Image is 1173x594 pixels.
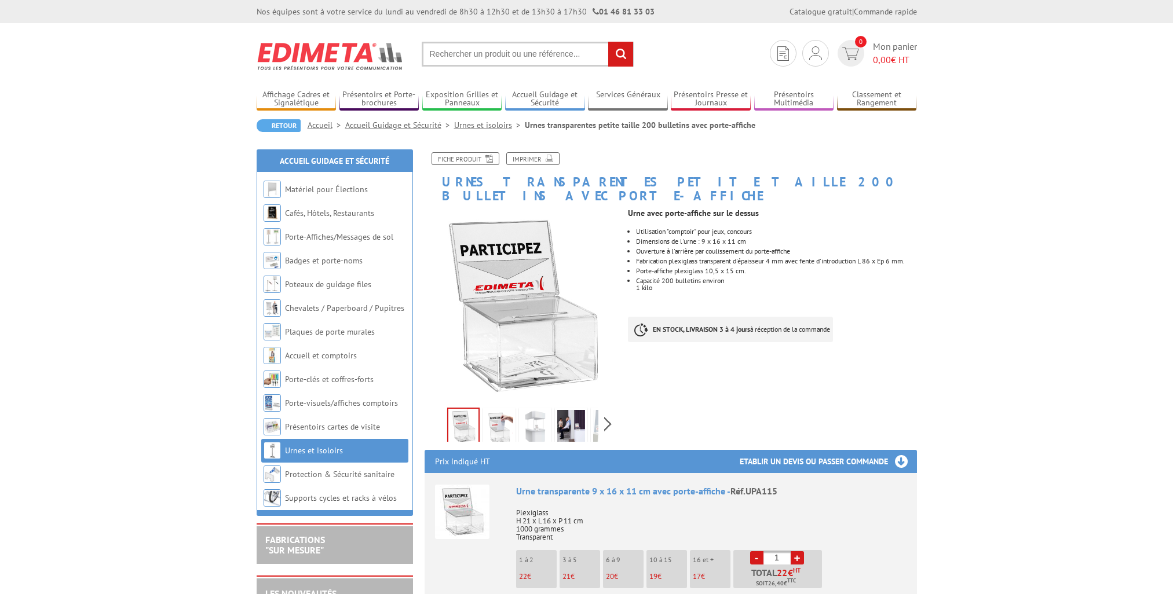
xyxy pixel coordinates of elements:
[740,450,917,473] h3: Etablir un devis ou passer commande
[606,573,644,581] p: €
[636,248,916,255] li: Ouverture à l'arrière par coulissement du porte-affiche
[736,568,822,588] p: Total
[285,232,393,242] a: Porte-Affiches/Messages de sol
[425,208,620,404] img: urnes_et_isoloirs_upa115_1.jpg
[285,469,394,479] a: Protection & Sécurité sanitaire
[750,551,763,564] a: -
[285,279,371,289] a: Poteaux de guidage files
[280,156,389,166] a: Accueil Guidage et Sécurité
[873,53,917,67] span: € HT
[416,152,926,203] h1: Urnes transparentes petite taille 200 bulletins avec porte-affiche
[345,120,454,130] a: Accueil Guidage et Sécurité
[588,90,668,109] a: Services Généraux
[264,489,281,507] img: Supports cycles et racks à vélos
[264,418,281,435] img: Présentoirs cartes de visite
[557,410,585,446] img: urnes_transparentes_petite_taille_upa115_4.jpg
[693,571,701,581] span: 17
[693,556,730,564] p: 16 et +
[636,284,916,291] p: 1 kilo
[649,556,687,564] p: 10 à 15
[285,374,374,384] a: Porte-clés et coffres-forts
[264,347,281,364] img: Accueil et comptoirs
[777,568,788,577] span: 22
[809,46,822,60] img: devis rapide
[855,36,867,47] span: 0
[873,54,891,65] span: 0,00
[285,184,368,195] a: Matériel pour Élections
[788,568,793,577] span: €
[435,450,490,473] p: Prix indiqué HT
[264,442,281,459] img: Urnes et isoloirs
[516,485,907,498] div: Urne transparente 9 x 16 x 11 cm avec porte-affiche -
[693,573,730,581] p: €
[636,238,916,245] li: Dimensions de l'urne : 9 x 16 x 11 cm
[562,571,571,581] span: 21
[525,119,755,131] li: Urnes transparentes petite taille 200 bulletins avec porte-affiche
[768,579,784,588] span: 26,40
[485,410,513,446] img: urnes_transparentes_petite_taille_upa115.jpg
[285,493,397,503] a: Supports cycles et racks à vélos
[264,299,281,317] img: Chevalets / Paperboard / Pupitres
[519,556,557,564] p: 1 à 2
[671,90,751,109] a: Présentoirs Presse et Journaux
[593,6,655,17] strong: 01 46 81 33 03
[265,534,325,556] a: FABRICATIONS"Sur Mesure"
[606,571,614,581] span: 20
[516,501,907,541] p: Plexiglass H 21 x L 16 x P 11 cm 1000 grammes Transparent
[264,276,281,293] img: Poteaux de guidage files
[837,90,917,109] a: Classement et Rangement
[285,398,398,408] a: Porte-visuels/affiches comptoirs
[835,40,917,67] a: devis rapide 0 Mon panier 0,00€ HT
[636,228,916,235] li: Utilisation "comptoir" pour jeux, concours
[602,415,613,434] span: Next
[264,252,281,269] img: Badges et porte-noms
[777,46,789,61] img: devis rapide
[435,485,489,539] img: Urne transparente 9 x 16 x 11 cm avec porte-affiche
[285,303,404,313] a: Chevalets / Paperboard / Pupitres
[791,551,804,564] a: +
[257,35,404,78] img: Edimeta
[339,90,419,109] a: Présentoirs et Porte-brochures
[285,445,343,456] a: Urnes et isoloirs
[285,327,375,337] a: Plaques de porte murales
[628,317,833,342] p: à réception de la commande
[636,258,916,265] li: Fabrication plexiglass transparent d'épaisseur 4 mm avec fente d'introduction L 86 x Ep 6 mm.
[842,47,859,60] img: devis rapide
[422,90,502,109] a: Exposition Grilles et Panneaux
[285,350,357,361] a: Accueil et comptoirs
[519,573,557,581] p: €
[264,228,281,245] img: Porte-Affiches/Messages de sol
[308,120,345,130] a: Accueil
[628,208,759,218] strong: Urne avec porte-affiche sur le dessus
[521,410,549,446] img: urnes_transparentes_petite_taille_upa115_3.jpg
[422,42,634,67] input: Rechercher un produit ou une référence...
[787,577,796,584] sup: TTC
[264,371,281,388] img: Porte-clés et coffres-forts
[448,409,478,445] img: urnes_et_isoloirs_upa115_1.jpg
[257,6,655,17] div: Nos équipes sont à votre service du lundi au vendredi de 8h30 à 12h30 et de 13h30 à 17h30
[264,204,281,222] img: Cafés, Hôtels, Restaurants
[264,181,281,198] img: Matériel pour Élections
[790,6,852,17] a: Catalogue gratuit
[873,40,917,67] span: Mon panier
[264,465,281,483] img: Protection & Sécurité sanitaire
[730,485,777,497] span: Réf.UPA115
[754,90,834,109] a: Présentoirs Multimédia
[285,421,380,432] a: Présentoirs cartes de visite
[593,410,621,446] img: urnes_transparentes_petite_taille_upa115_5.jpg
[562,573,600,581] p: €
[519,571,527,581] span: 22
[854,6,917,17] a: Commande rapide
[653,325,750,333] strong: EN STOCK, LIVRAISON 3 à 4 jours
[636,277,916,284] p: Capacité 200 bulletins environ
[649,573,687,581] p: €
[505,90,585,109] a: Accueil Guidage et Sécurité
[793,566,801,574] sup: HT
[790,6,917,17] div: |
[285,255,363,266] a: Badges et porte-noms
[562,556,600,564] p: 3 à 5
[264,323,281,340] img: Plaques de porte murales
[257,119,301,132] a: Retour
[649,571,657,581] span: 19
[756,579,796,588] span: Soit €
